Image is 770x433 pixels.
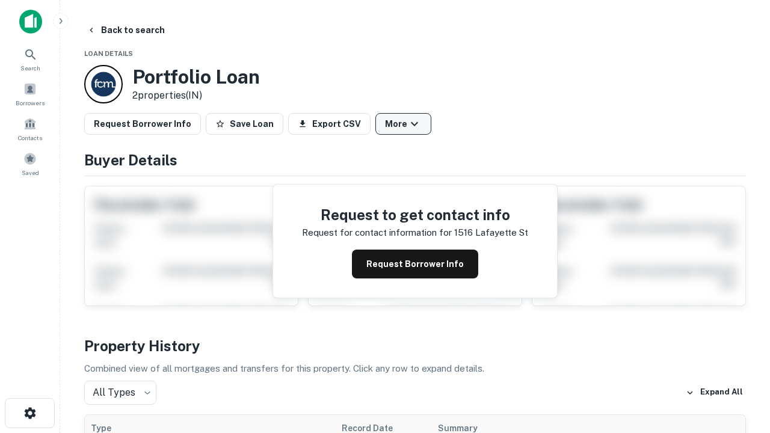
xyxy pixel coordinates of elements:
h4: Property History [84,335,746,357]
span: Search [20,63,40,73]
button: Request Borrower Info [84,113,201,135]
a: Contacts [4,112,57,145]
button: More [375,113,431,135]
button: Back to search [82,19,170,41]
button: Export CSV [288,113,371,135]
img: capitalize-icon.png [19,10,42,34]
span: Contacts [18,133,42,143]
a: Borrowers [4,78,57,110]
span: Borrowers [16,98,45,108]
p: 1516 lafayette st [454,226,528,240]
span: Loan Details [84,50,133,57]
div: All Types [84,381,156,405]
a: Search [4,43,57,75]
p: 2 properties (IN) [132,88,260,103]
h4: Buyer Details [84,149,746,171]
a: Saved [4,147,57,180]
button: Save Loan [206,113,283,135]
span: Saved [22,168,39,177]
iframe: Chat Widget [710,298,770,356]
button: Expand All [683,384,746,402]
h4: Request to get contact info [302,204,528,226]
button: Request Borrower Info [352,250,478,278]
p: Request for contact information for [302,226,452,240]
h3: Portfolio Loan [132,66,260,88]
p: Combined view of all mortgages and transfers for this property. Click any row to expand details. [84,361,746,376]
